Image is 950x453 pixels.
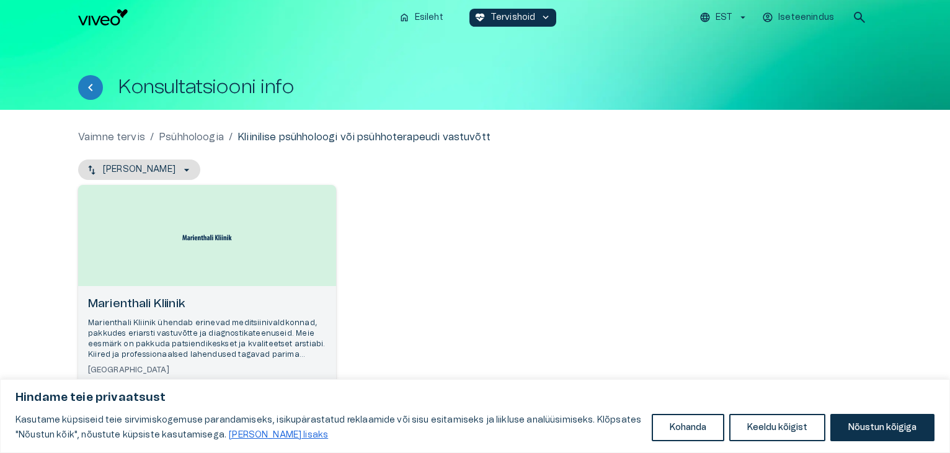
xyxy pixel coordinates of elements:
[394,9,450,27] button: homeEsileht
[78,130,145,145] a: Vaimne tervis
[852,10,867,25] span: search
[88,318,326,361] p: Marienthali Kliinik ühendab erinevad meditsiinivaldkonnad, pakkudes eriarsti vastuvõtte ja diagno...
[847,5,872,30] button: open search modal
[760,9,837,27] button: Iseteenindus
[63,10,82,20] span: Help
[103,163,175,176] p: [PERSON_NAME]
[830,414,934,441] button: Nõustun kõigiga
[469,9,557,27] button: ecg_heartTervishoidkeyboard_arrow_down
[16,390,934,405] p: Hindame teie privaatsust
[238,130,491,145] p: Kliinilise psühholoogi või psühhoterapeudi vastuvõtt
[118,76,294,98] h1: Konsultatsiooni info
[16,413,642,442] p: Kasutame küpsiseid teie sirvimiskogemuse parandamiseks, isikupärastatud reklaamide või sisu esita...
[150,130,154,145] p: /
[78,9,389,25] a: Navigate to homepage
[228,430,329,440] a: Loe lisaks
[78,9,128,25] img: Viveo logo
[159,130,224,145] a: Psühholoogia
[229,130,233,145] p: /
[474,12,486,23] span: ecg_heart
[778,11,834,24] p: Iseteenindus
[78,75,103,100] button: Tagasi
[415,11,443,24] p: Esileht
[698,9,750,27] button: EST
[399,12,410,23] span: home
[182,229,232,242] img: Marienthali Kliinik logo
[729,414,825,441] button: Keeldu kõigist
[88,365,326,375] h6: [GEOGRAPHIC_DATA]
[491,11,536,24] p: Tervishoid
[540,12,551,23] span: keyboard_arrow_down
[652,414,724,441] button: Kohanda
[716,11,732,24] p: EST
[78,159,200,180] button: [PERSON_NAME]
[88,296,326,313] h6: Marienthali Kliinik
[78,185,336,432] a: Open selected supplier available booking dates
